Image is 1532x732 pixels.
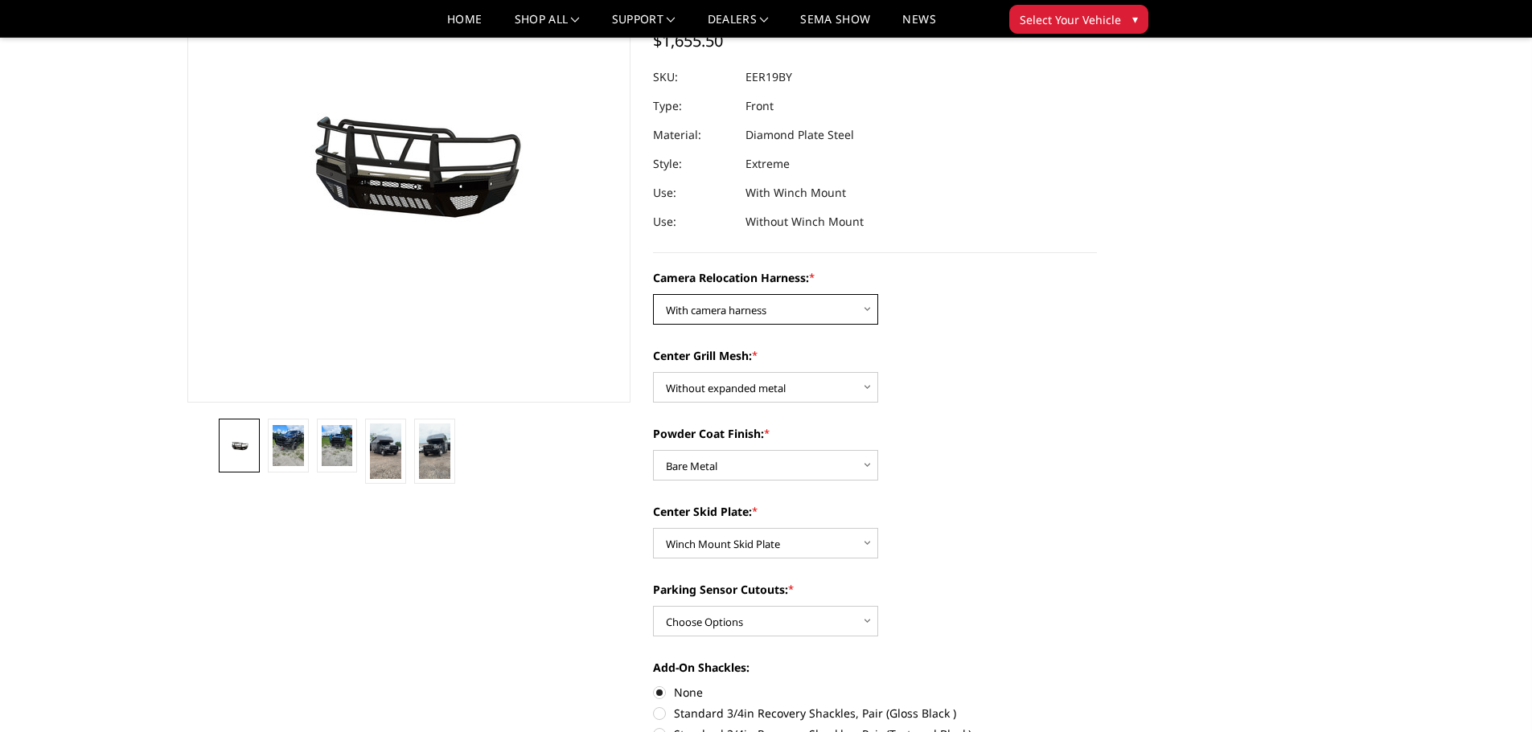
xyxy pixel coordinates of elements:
dd: EER19BY [745,63,792,92]
dt: Material: [653,121,733,149]
dt: Use: [653,178,733,207]
dd: Diamond Plate Steel [745,121,854,149]
dd: Extreme [745,149,790,178]
button: Select Your Vehicle [1009,5,1148,34]
a: shop all [515,14,580,37]
a: News [902,14,935,37]
img: 2019-2025 Ram 2500-3500 - T2 Series - Extreme Front Bumper (receiver or winch) [370,423,401,479]
dt: Use: [653,207,733,236]
label: Parking Sensor Cutouts: [653,581,1097,598]
iframe: Chat Widget [1452,655,1532,732]
label: Add-On Shackles: [653,659,1097,676]
span: ▾ [1132,10,1138,27]
dd: With Winch Mount [745,178,846,207]
img: 2019-2025 Ram 2500-3500 - T2 Series - Extreme Front Bumper (receiver or winch) [322,425,353,467]
img: 2019-2025 Ram 2500-3500 - T2 Series - Extreme Front Bumper (receiver or winch) [419,423,450,479]
label: Center Skid Plate: [653,503,1097,520]
a: Dealers [708,14,769,37]
label: Standard 3/4in Recovery Shackles, Pair (Gloss Black ) [653,705,1097,722]
dt: SKU: [653,63,733,92]
span: Select Your Vehicle [1020,11,1121,28]
a: Home [447,14,482,37]
img: 2019-2025 Ram 2500-3500 - T2 Series - Extreme Front Bumper (receiver or winch) [224,438,255,452]
label: Camera Relocation Harness: [653,269,1097,286]
dd: Without Winch Mount [745,207,864,236]
dd: Front [745,92,774,121]
span: $1,655.50 [653,30,723,51]
label: Powder Coat Finish: [653,425,1097,442]
img: 2019-2025 Ram 2500-3500 - T2 Series - Extreme Front Bumper (receiver or winch) [273,425,304,467]
a: SEMA Show [800,14,870,37]
a: Support [612,14,676,37]
dt: Style: [653,149,733,178]
label: None [653,684,1097,701]
dt: Type: [653,92,733,121]
label: Center Grill Mesh: [653,347,1097,364]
